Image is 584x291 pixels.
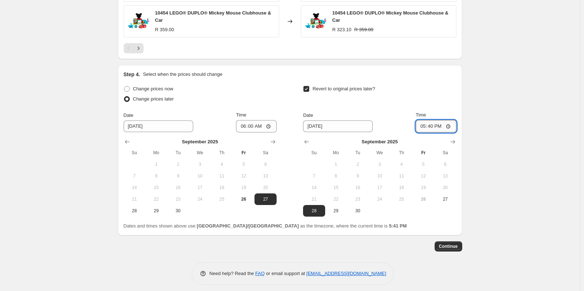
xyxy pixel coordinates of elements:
span: 6 [437,161,453,167]
span: 9 [170,173,186,179]
span: 6 [257,161,273,167]
p: Select when the prices should change [143,71,222,78]
nav: Pagination [124,43,144,53]
button: Wednesday September 24 2025 [369,193,390,205]
button: Tuesday September 9 2025 [347,170,369,182]
span: Need help? Read the [210,271,256,276]
button: Tuesday September 16 2025 [347,182,369,193]
span: 4 [393,161,409,167]
span: 15 [328,185,344,190]
span: 14 [127,185,142,190]
span: Mo [328,150,344,156]
span: 28 [306,208,322,214]
th: Tuesday [167,147,189,159]
button: Saturday September 20 2025 [434,182,456,193]
button: Monday September 1 2025 [325,159,347,170]
button: Saturday September 13 2025 [254,170,276,182]
h2: Step 4. [124,71,140,78]
button: Sunday September 28 2025 [124,205,145,217]
button: Today Friday September 26 2025 [413,193,434,205]
span: 22 [148,196,164,202]
th: Wednesday [189,147,211,159]
span: 26 [236,196,252,202]
button: Show next month, October 2025 [448,137,458,147]
span: 30 [350,208,366,214]
span: 12 [236,173,252,179]
span: 8 [328,173,344,179]
span: 19 [415,185,431,190]
span: Th [214,150,230,156]
button: Saturday September 27 2025 [254,193,276,205]
button: Thursday September 11 2025 [390,170,412,182]
span: Th [393,150,409,156]
span: 21 [306,196,322,202]
span: Tu [170,150,186,156]
th: Sunday [124,147,145,159]
button: Sunday September 14 2025 [124,182,145,193]
button: Thursday September 25 2025 [390,193,412,205]
span: 13 [437,173,453,179]
input: 12:00 [236,120,277,132]
button: Monday September 15 2025 [145,182,167,193]
span: Continue [439,243,458,249]
span: 3 [192,161,208,167]
span: 2 [350,161,366,167]
span: Change prices now [133,86,173,91]
div: R 323.10 [332,26,352,33]
span: 18 [393,185,409,190]
th: Sunday [303,147,325,159]
th: Saturday [434,147,456,159]
button: Friday September 5 2025 [413,159,434,170]
button: Friday September 12 2025 [413,170,434,182]
span: 11 [393,173,409,179]
button: Wednesday September 17 2025 [189,182,211,193]
span: Revert to original prices later? [312,86,375,91]
th: Thursday [211,147,233,159]
div: R 359.00 [155,26,174,33]
button: Tuesday September 23 2025 [167,193,189,205]
button: Wednesday September 10 2025 [369,170,390,182]
button: Thursday September 11 2025 [211,170,233,182]
span: 24 [192,196,208,202]
span: 25 [214,196,230,202]
button: Monday September 15 2025 [325,182,347,193]
span: Sa [257,150,273,156]
button: Saturday September 13 2025 [434,170,456,182]
span: 23 [170,196,186,202]
button: Wednesday September 10 2025 [189,170,211,182]
span: 4 [214,161,230,167]
button: Friday September 19 2025 [413,182,434,193]
button: Monday September 8 2025 [325,170,347,182]
span: 29 [148,208,164,214]
button: Sunday September 21 2025 [124,193,145,205]
button: Monday September 1 2025 [145,159,167,170]
th: Monday [145,147,167,159]
span: 19 [236,185,252,190]
span: 20 [437,185,453,190]
span: Date [124,112,133,118]
span: 5 [236,161,252,167]
span: 27 [257,196,273,202]
button: Continue [435,241,462,251]
th: Friday [413,147,434,159]
span: 2 [170,161,186,167]
span: 5 [415,161,431,167]
button: Tuesday September 2 2025 [167,159,189,170]
th: Saturday [254,147,276,159]
button: Tuesday September 9 2025 [167,170,189,182]
button: Sunday September 14 2025 [303,182,325,193]
a: [EMAIL_ADDRESS][DOMAIN_NAME] [306,271,386,276]
button: Sunday September 21 2025 [303,193,325,205]
th: Monday [325,147,347,159]
span: 10454 LEGO® DUPLO® Mickey Mouse Clubhouse & Car [155,10,271,23]
button: Show previous month, August 2025 [302,137,312,147]
span: 14 [306,185,322,190]
th: Thursday [390,147,412,159]
span: 3 [372,161,388,167]
span: Fr [236,150,252,156]
span: 30 [170,208,186,214]
span: 28 [127,208,142,214]
button: Tuesday September 30 2025 [347,205,369,217]
span: 10 [372,173,388,179]
span: or email support at [265,271,306,276]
